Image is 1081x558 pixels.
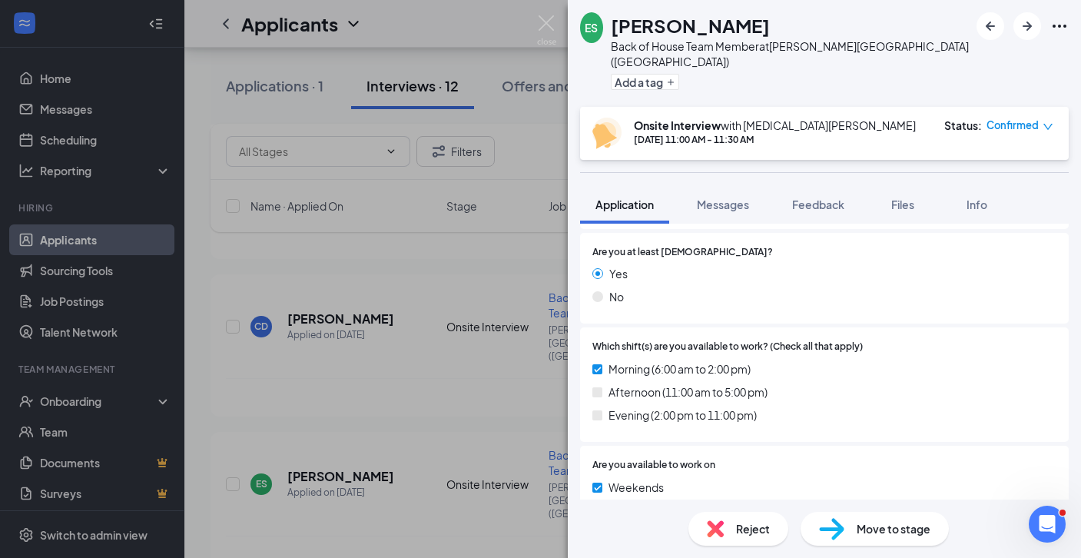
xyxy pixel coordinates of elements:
[697,198,749,211] span: Messages
[986,118,1039,133] span: Confirmed
[595,198,654,211] span: Application
[634,118,721,132] b: Onsite Interview
[634,118,916,133] div: with [MEDICAL_DATA][PERSON_NAME]
[977,12,1004,40] button: ArrowLeftNew
[666,78,675,87] svg: Plus
[1050,17,1069,35] svg: Ellipses
[608,479,664,496] span: Weekends
[592,245,773,260] span: Are you at least [DEMOGRAPHIC_DATA]?
[609,288,624,305] span: No
[611,74,679,90] button: PlusAdd a tag
[981,17,1000,35] svg: ArrowLeftNew
[592,340,863,354] span: Which shift(s) are you available to work? (Check all that apply)
[608,360,751,377] span: Morning (6:00 am to 2:00 pm)
[1013,12,1041,40] button: ArrowRight
[585,20,598,35] div: ES
[608,407,757,423] span: Evening (2:00 pm to 11:00 pm)
[857,520,930,537] span: Move to stage
[1043,121,1053,132] span: down
[611,38,969,69] div: Back of House Team Member at [PERSON_NAME][GEOGRAPHIC_DATA] ([GEOGRAPHIC_DATA])
[608,384,768,400] span: Afternoon (11:00 am to 5:00 pm)
[1029,506,1066,543] iframe: Intercom live chat
[891,198,914,211] span: Files
[611,12,770,38] h1: [PERSON_NAME]
[792,198,844,211] span: Feedback
[736,520,770,537] span: Reject
[609,265,628,282] span: Yes
[944,118,982,133] div: Status :
[1018,17,1036,35] svg: ArrowRight
[967,198,987,211] span: Info
[592,458,715,473] span: Are you available to work on
[634,133,916,146] div: [DATE] 11:00 AM - 11:30 AM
